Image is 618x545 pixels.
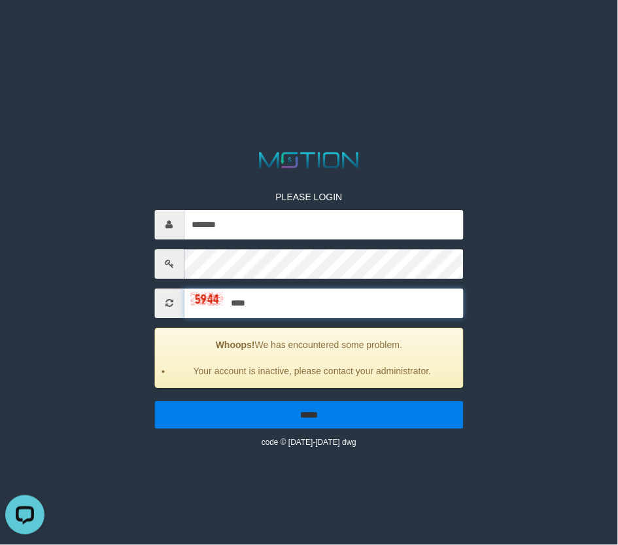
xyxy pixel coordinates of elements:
[154,328,464,388] div: We has encountered some problem.
[255,149,363,171] img: MOTION_logo.png
[262,438,356,447] small: code © [DATE]-[DATE] dwg
[154,190,464,203] p: PLEASE LOGIN
[171,364,453,378] li: Your account is inactive, please contact your administrator.
[216,340,255,350] strong: Whoops!
[190,292,223,306] img: captcha
[5,5,44,44] button: Open LiveChat chat widget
